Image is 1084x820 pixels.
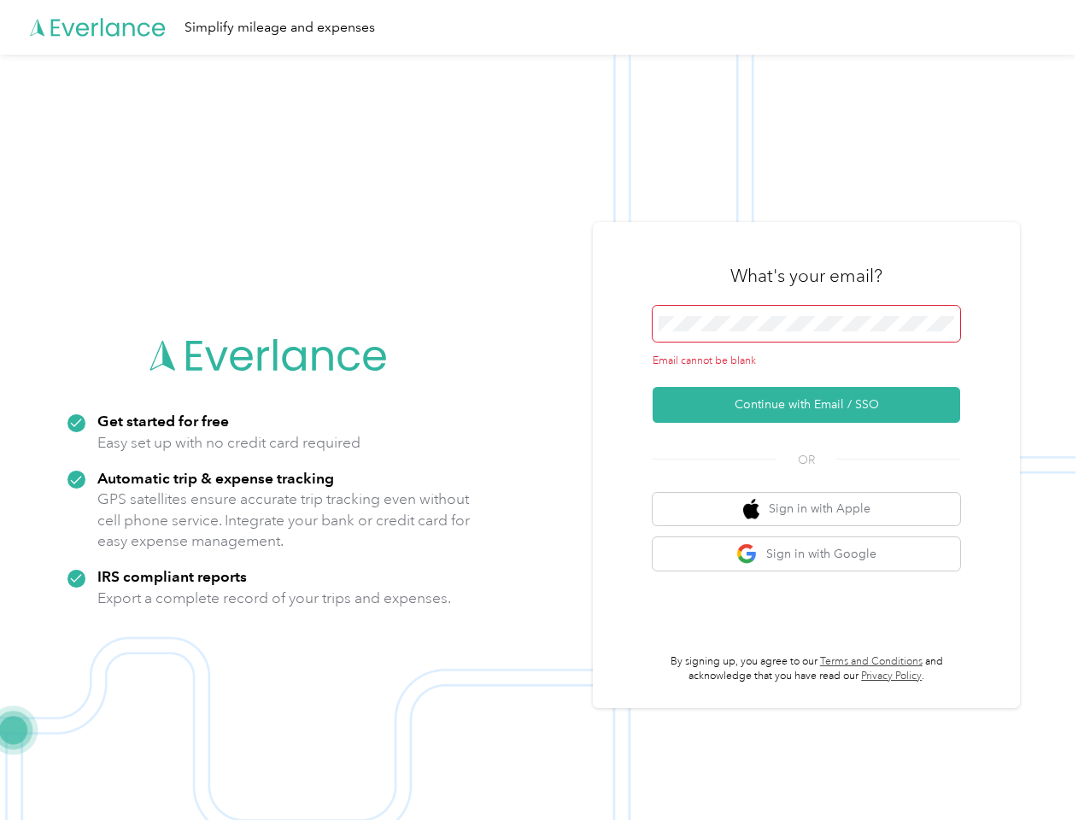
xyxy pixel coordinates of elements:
p: Easy set up with no credit card required [97,432,360,454]
strong: Automatic trip & expense tracking [97,469,334,487]
p: GPS satellites ensure accurate trip tracking even without cell phone service. Integrate your bank... [97,489,471,552]
img: apple logo [743,499,760,520]
a: Privacy Policy [861,670,922,682]
img: google logo [736,543,758,565]
strong: IRS compliant reports [97,567,247,585]
span: OR [776,451,836,469]
p: Export a complete record of your trips and expenses. [97,588,451,609]
button: google logoSign in with Google [653,537,960,571]
a: Terms and Conditions [820,655,923,668]
button: Continue with Email / SSO [653,387,960,423]
div: Simplify mileage and expenses [185,17,375,38]
button: apple logoSign in with Apple [653,493,960,526]
p: By signing up, you agree to our and acknowledge that you have read our . [653,654,960,684]
strong: Get started for free [97,412,229,430]
h3: What's your email? [730,264,882,288]
div: Email cannot be blank [653,354,960,369]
